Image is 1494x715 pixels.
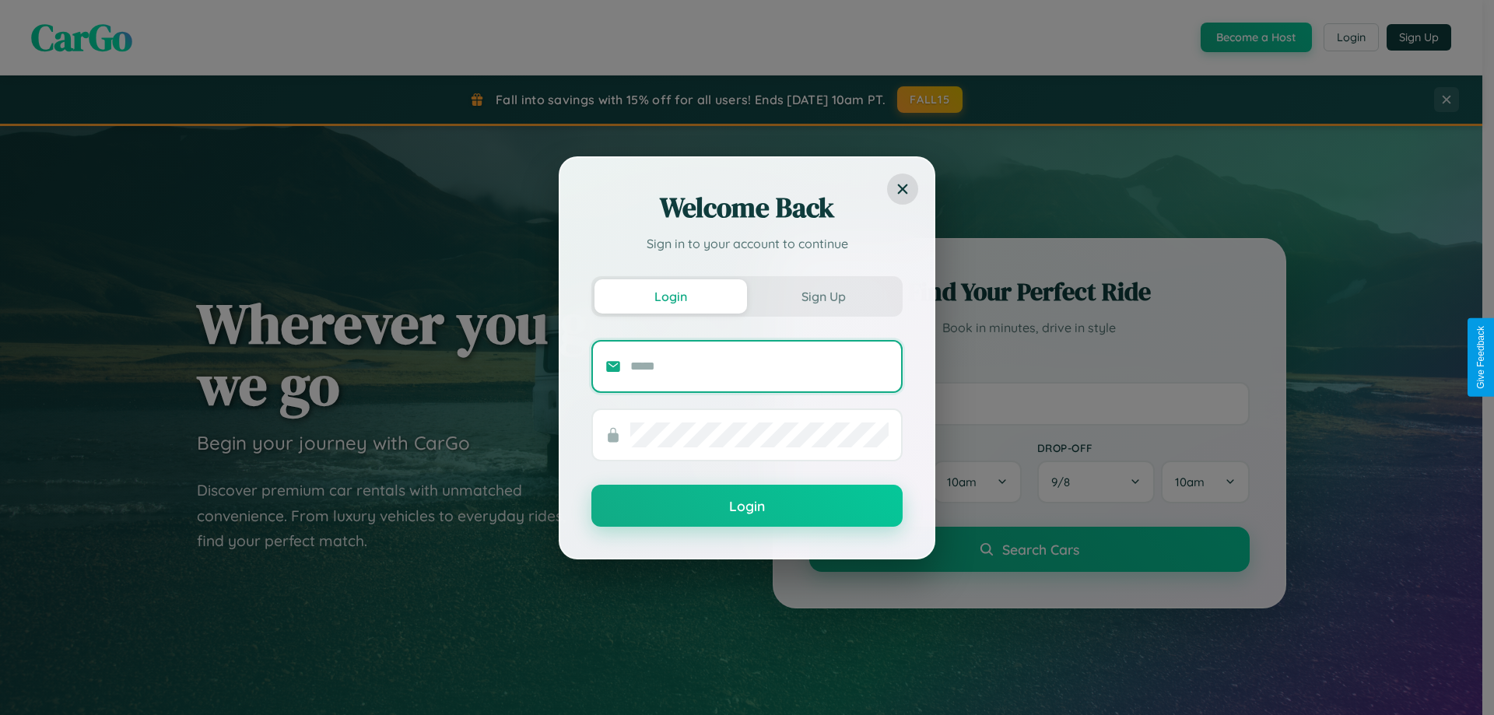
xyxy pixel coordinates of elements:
[1475,326,1486,389] div: Give Feedback
[591,234,903,253] p: Sign in to your account to continue
[747,279,900,314] button: Sign Up
[594,279,747,314] button: Login
[591,189,903,226] h2: Welcome Back
[591,485,903,527] button: Login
